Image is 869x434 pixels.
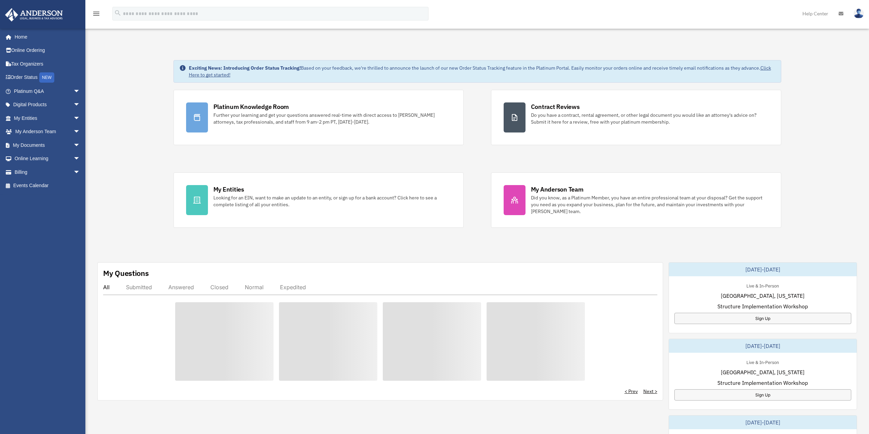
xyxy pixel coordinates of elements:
a: My Documentsarrow_drop_down [5,138,90,152]
div: Live & In-Person [741,282,784,289]
span: arrow_drop_down [73,165,87,179]
strong: Exciting News: Introducing Order Status Tracking! [189,65,301,71]
i: search [114,9,122,17]
a: Platinum Q&Aarrow_drop_down [5,84,90,98]
div: Based on your feedback, we're thrilled to announce the launch of our new Order Status Tracking fe... [189,65,775,78]
span: arrow_drop_down [73,111,87,125]
a: Platinum Knowledge Room Further your learning and get your questions answered real-time with dire... [173,90,464,145]
a: menu [92,12,100,18]
div: My Entities [213,185,244,194]
span: arrow_drop_down [73,84,87,98]
div: Looking for an EIN, want to make an update to an entity, or sign up for a bank account? Click her... [213,194,451,208]
a: My Entities Looking for an EIN, want to make an update to an entity, or sign up for a bank accoun... [173,172,464,228]
a: Next > [643,388,657,395]
div: All [103,284,110,291]
div: Live & In-Person [741,358,784,365]
a: My Anderson Teamarrow_drop_down [5,125,90,139]
span: arrow_drop_down [73,138,87,152]
div: [DATE]-[DATE] [669,416,857,429]
div: Submitted [126,284,152,291]
a: Tax Organizers [5,57,90,71]
a: My Entitiesarrow_drop_down [5,111,90,125]
div: [DATE]-[DATE] [669,339,857,353]
span: [GEOGRAPHIC_DATA], [US_STATE] [721,292,804,300]
a: Events Calendar [5,179,90,193]
div: Expedited [280,284,306,291]
div: Do you have a contract, rental agreement, or other legal document you would like an attorney's ad... [531,112,769,125]
div: Contract Reviews [531,102,580,111]
img: User Pic [854,9,864,18]
a: Sign Up [674,313,851,324]
span: arrow_drop_down [73,125,87,139]
a: Digital Productsarrow_drop_down [5,98,90,112]
a: Billingarrow_drop_down [5,165,90,179]
span: arrow_drop_down [73,152,87,166]
i: menu [92,10,100,18]
span: [GEOGRAPHIC_DATA], [US_STATE] [721,368,804,376]
a: Home [5,30,87,44]
div: Normal [245,284,264,291]
a: Sign Up [674,389,851,401]
span: Structure Implementation Workshop [717,302,808,310]
a: Click Here to get started! [189,65,771,78]
div: Did you know, as a Platinum Member, you have an entire professional team at your disposal? Get th... [531,194,769,215]
div: Further your learning and get your questions answered real-time with direct access to [PERSON_NAM... [213,112,451,125]
div: [DATE]-[DATE] [669,263,857,276]
a: < Prev [625,388,638,395]
div: My Anderson Team [531,185,584,194]
a: Order StatusNEW [5,71,90,85]
a: My Anderson Team Did you know, as a Platinum Member, you have an entire professional team at your... [491,172,781,228]
span: arrow_drop_down [73,98,87,112]
div: Answered [168,284,194,291]
a: Contract Reviews Do you have a contract, rental agreement, or other legal document you would like... [491,90,781,145]
div: My Questions [103,268,149,278]
img: Anderson Advisors Platinum Portal [3,8,65,22]
span: Structure Implementation Workshop [717,379,808,387]
div: NEW [39,72,54,83]
div: Platinum Knowledge Room [213,102,289,111]
div: Closed [210,284,228,291]
a: Online Ordering [5,44,90,57]
a: Online Learningarrow_drop_down [5,152,90,166]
